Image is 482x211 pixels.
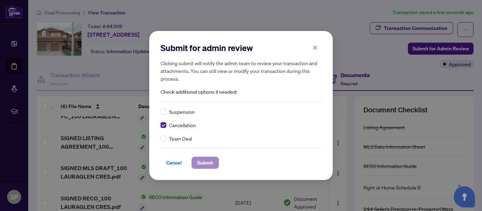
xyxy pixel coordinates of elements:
span: Cancellation [169,121,196,129]
button: Cancel [161,157,187,169]
span: close [313,45,318,50]
button: Submit [192,157,219,169]
span: Suspension [169,108,195,116]
h2: Submit for admin review [161,42,321,54]
span: Team Deal [169,135,192,142]
span: Cancel [166,157,182,168]
button: Open asap [454,186,475,207]
h5: Clicking submit will notify the admin team to review your transaction and attachments. You can st... [161,59,321,82]
span: Submit [197,157,213,168]
span: Check additional options if needed: [161,88,321,96]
